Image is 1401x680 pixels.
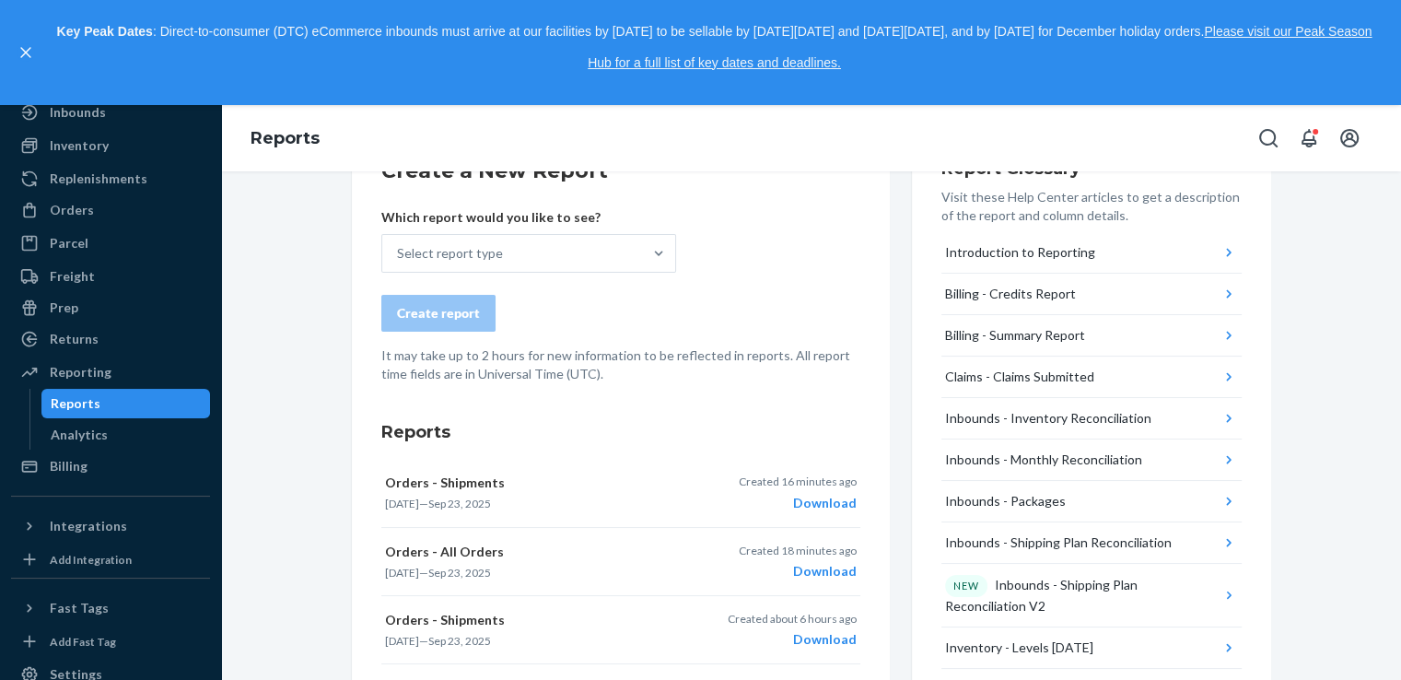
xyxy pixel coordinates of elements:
p: Orders - All Orders [385,543,696,561]
button: close, [17,43,35,62]
div: Download [739,562,857,580]
p: It may take up to 2 hours for new information to be reflected in reports. All report time fields ... [381,346,860,383]
div: Inventory - Levels [DATE] [945,639,1093,657]
p: — [385,496,696,511]
div: Integrations [50,517,127,535]
p: — [385,633,696,649]
p: Visit these Help Center articles to get a description of the report and column details. [941,188,1242,225]
time: [DATE] [385,566,419,580]
a: Please visit our Peak Season Hub for a full list of key dates and deadlines. [588,24,1372,70]
time: [DATE] [385,634,419,648]
time: Sep 23, 2025 [428,566,491,580]
div: Inbounds [50,103,106,122]
button: Create report [381,295,496,332]
div: Analytics [51,426,108,444]
div: Download [739,494,857,512]
div: Claims - Claims Submitted [945,368,1094,386]
button: Inbounds - Monthly Reconciliation [941,440,1242,481]
p: NEW [953,579,979,593]
p: Created 16 minutes ago [739,474,857,489]
button: Open Search Box [1250,120,1287,157]
div: Add Fast Tag [50,634,116,650]
div: Orders [50,201,94,219]
div: Replenishments [50,170,147,188]
button: Billing - Credits Report [941,274,1242,315]
div: Create report [397,304,480,322]
div: Inbounds - Shipping Plan Reconciliation [945,533,1172,552]
div: Reporting [50,363,111,381]
a: Reporting [11,358,210,387]
button: Open account menu [1331,120,1368,157]
button: Billing - Summary Report [941,315,1242,357]
button: Orders - Shipments[DATE]—Sep 23, 2025Created about 6 hours agoDownload [381,596,860,664]
button: Orders - All Orders[DATE]—Sep 23, 2025Created 18 minutes agoDownload [381,528,860,596]
a: Inventory [11,131,210,160]
a: Analytics [41,420,211,450]
button: Introduction to Reporting [941,232,1242,274]
div: Billing [50,457,88,475]
div: Billing - Summary Report [945,326,1085,345]
div: Inbounds - Monthly Reconciliation [945,451,1142,469]
div: Inbounds - Inventory Reconciliation [945,409,1151,428]
button: Orders - Shipments[DATE]—Sep 23, 2025Created 16 minutes agoDownload [381,459,860,527]
div: Introduction to Reporting [945,243,1095,262]
button: Fast Tags [11,593,210,623]
h3: Reports [381,420,860,444]
button: NEWInbounds - Shipping Plan Reconciliation V2 [941,564,1242,627]
div: Freight [50,267,95,286]
div: Fast Tags [50,599,109,617]
div: Select report type [397,244,503,263]
a: Billing [11,451,210,481]
a: Parcel [11,229,210,258]
button: Open notifications [1290,120,1327,157]
p: Created about 6 hours ago [728,611,857,627]
a: Add Integration [11,548,210,570]
time: Sep 23, 2025 [428,634,491,648]
ol: breadcrumbs [236,112,334,166]
time: Sep 23, 2025 [428,497,491,510]
button: Inbounds - Packages [941,481,1242,522]
a: Add Fast Tag [11,630,210,652]
a: Prep [11,293,210,322]
p: Which report would you like to see? [381,208,676,227]
button: Inbounds - Shipping Plan Reconciliation [941,522,1242,564]
a: Inbounds [11,98,210,127]
div: Prep [50,299,78,317]
div: Inbounds - Packages [945,492,1066,510]
a: Returns [11,324,210,354]
div: Returns [50,330,99,348]
div: Add Integration [50,552,132,568]
a: Reports [251,128,320,148]
div: Inbounds - Shipping Plan Reconciliation V2 [945,575,1220,616]
strong: Key Peak Dates [57,24,153,39]
p: Orders - Shipments [385,474,696,492]
p: : Direct-to-consumer (DTC) eCommerce inbounds must arrive at our facilities by [DATE] to be sella... [44,17,1384,78]
button: Integrations [11,511,210,541]
p: Orders - Shipments [385,611,696,629]
h2: Create a New Report [381,157,860,186]
div: Inventory [50,136,109,155]
div: Parcel [50,234,88,252]
a: Freight [11,262,210,291]
a: Replenishments [11,164,210,193]
p: — [385,565,696,580]
div: Download [728,630,857,649]
a: Orders [11,195,210,225]
a: Reports [41,389,211,418]
p: Created 18 minutes ago [739,543,857,558]
button: Inbounds - Inventory Reconciliation [941,398,1242,440]
div: Billing - Credits Report [945,285,1076,303]
div: Reports [51,394,100,413]
button: Inventory - Levels [DATE] [941,627,1242,669]
button: Claims - Claims Submitted [941,357,1242,398]
time: [DATE] [385,497,419,510]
